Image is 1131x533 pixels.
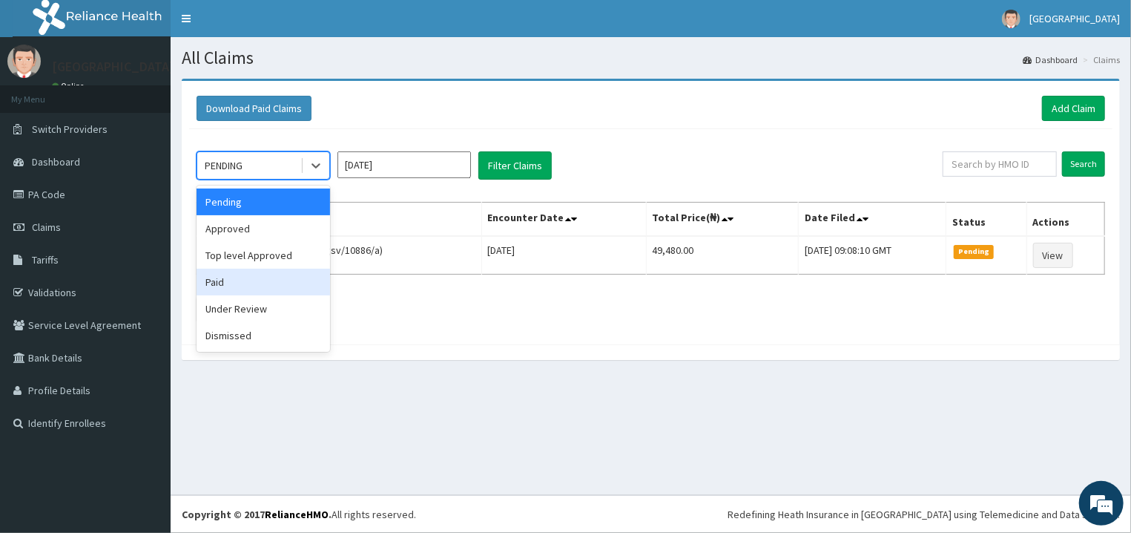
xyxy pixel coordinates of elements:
p: [GEOGRAPHIC_DATA] [52,60,174,73]
div: Top level Approved [197,242,330,269]
a: Dashboard [1023,53,1078,66]
th: Name [197,203,482,237]
th: Encounter Date [481,203,646,237]
a: RelianceHMO [265,508,329,521]
span: Pending [954,245,995,258]
span: Claims [32,220,61,234]
img: User Image [1002,10,1020,28]
span: Tariffs [32,253,59,266]
td: A2401198 [PERSON_NAME] (gsv/10886/a) [197,236,482,275]
input: Search [1062,151,1105,177]
th: Date Filed [799,203,946,237]
a: Online [52,81,88,91]
img: User Image [7,45,41,78]
input: Search by HMO ID [943,151,1057,177]
span: [GEOGRAPHIC_DATA] [1029,12,1120,25]
div: Redefining Heath Insurance in [GEOGRAPHIC_DATA] using Telemedicine and Data Science! [728,507,1120,522]
th: Total Price(₦) [646,203,799,237]
td: 49,480.00 [646,236,799,275]
td: [DATE] 09:08:10 GMT [799,236,946,275]
button: Filter Claims [478,151,552,180]
div: Pending [197,189,330,215]
div: Approved [197,215,330,242]
div: Under Review [197,295,330,322]
td: [DATE] [481,236,646,275]
th: Status [946,203,1026,237]
input: Select Month and Year [337,151,471,178]
li: Claims [1079,53,1120,66]
a: View [1033,243,1073,268]
strong: Copyright © 2017 . [182,508,332,521]
div: Paid [197,269,330,295]
div: Dismissed [197,322,330,349]
button: Download Paid Claims [197,96,311,121]
span: Dashboard [32,155,80,169]
div: PENDING [205,158,243,173]
span: Switch Providers [32,122,108,136]
footer: All rights reserved. [171,495,1131,533]
h1: All Claims [182,48,1120,68]
a: Add Claim [1042,96,1105,121]
th: Actions [1026,203,1104,237]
